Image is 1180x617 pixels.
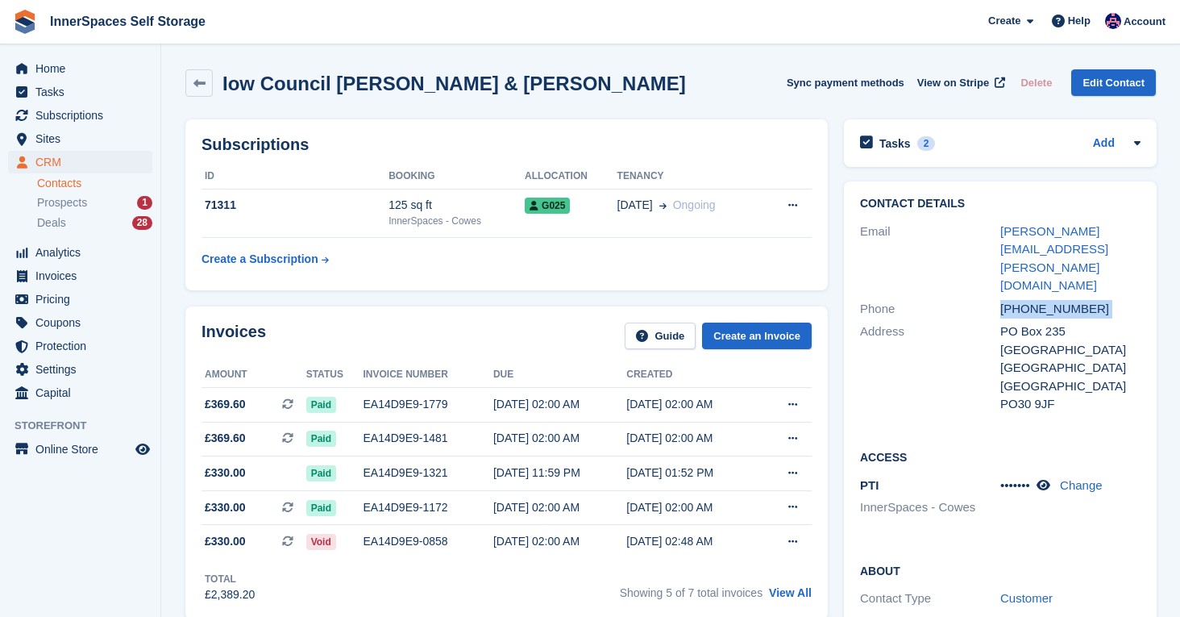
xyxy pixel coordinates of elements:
button: Delete [1014,69,1058,96]
div: EA14D9E9-1172 [364,499,493,516]
div: PO30 9JF [1000,395,1141,414]
span: Deals [37,215,66,231]
span: £369.60 [205,430,246,447]
th: ID [202,164,388,190]
span: G025 [525,198,570,214]
a: InnerSpaces Self Storage [44,8,212,35]
span: Pricing [35,288,132,311]
span: Settings [35,358,132,381]
a: Deals 28 [37,215,152,231]
div: [DATE] 02:00 AM [493,430,626,447]
span: [DATE] [617,197,653,214]
a: menu [8,241,152,264]
a: Create an Invoice [702,323,812,349]
div: [GEOGRAPHIC_DATA] [1000,359,1141,377]
span: Online Store [35,438,132,461]
div: [PHONE_NUMBER] [1000,300,1141,319]
div: Contact Type [860,590,1000,608]
a: menu [8,81,152,103]
div: [DATE] 02:00 AM [626,396,759,413]
th: Created [626,362,759,388]
div: [DATE] 02:00 AM [493,499,626,516]
span: Sites [35,127,132,150]
span: Subscriptions [35,104,132,127]
a: menu [8,127,152,150]
a: menu [8,311,152,334]
a: menu [8,381,152,404]
div: [DATE] 02:00 AM [626,430,759,447]
a: Create a Subscription [202,244,329,274]
h2: Tasks [879,136,911,151]
div: Total [205,572,255,586]
span: Showing 5 of 7 total invoices [620,586,762,599]
a: Guide [625,323,696,349]
div: 2 [917,136,936,151]
span: Create [988,13,1020,29]
a: Preview store [133,440,152,459]
span: ••••••• [1000,478,1030,492]
h2: Iow Council [PERSON_NAME] & [PERSON_NAME] [222,73,686,94]
h2: Invoices [202,323,266,349]
span: Storefront [15,418,160,434]
a: Prospects 1 [37,194,152,211]
div: £2,389.20 [205,586,255,603]
span: £330.00 [205,499,246,516]
div: Email [860,223,1000,295]
a: menu [8,151,152,173]
a: View All [769,586,812,599]
div: [DATE] 02:00 AM [626,499,759,516]
div: EA14D9E9-1779 [364,396,493,413]
div: 125 sq ft [388,197,525,214]
a: menu [8,335,152,357]
span: View on Stripe [917,75,989,91]
span: Ongoing [673,198,716,211]
span: Capital [35,381,132,404]
a: menu [8,57,152,80]
div: Phone [860,300,1000,319]
span: Help [1068,13,1091,29]
div: 28 [132,216,152,230]
h2: Subscriptions [202,135,812,154]
div: [DATE] 02:48 AM [626,533,759,550]
span: Paid [306,465,336,482]
span: Paid [306,500,336,516]
div: [DATE] 02:00 AM [493,396,626,413]
span: £330.00 [205,465,246,482]
th: Amount [202,362,306,388]
span: Tasks [35,81,132,103]
span: Coupons [35,311,132,334]
a: menu [8,265,152,287]
span: £369.60 [205,396,246,413]
span: Protection [35,335,132,357]
div: EA14D9E9-1481 [364,430,493,447]
a: menu [8,358,152,381]
span: Home [35,57,132,80]
div: InnerSpaces - Cowes [388,214,525,228]
div: 71311 [202,197,388,214]
a: Add [1093,135,1115,153]
a: menu [8,288,152,311]
th: Status [306,362,364,388]
span: Paid [306,431,336,447]
h2: About [860,562,1141,578]
span: Paid [306,397,336,413]
div: [DATE] 01:52 PM [626,465,759,482]
a: menu [8,104,152,127]
span: PTI [860,478,879,492]
a: Change [1060,478,1103,492]
a: View on Stripe [911,69,1008,96]
button: Sync payment methods [787,69,904,96]
span: Analytics [35,241,132,264]
div: [GEOGRAPHIC_DATA] [1000,341,1141,360]
span: Invoices [35,265,132,287]
th: Invoice number [364,362,493,388]
div: PO Box 235 [1000,323,1141,341]
th: Due [493,362,626,388]
span: £330.00 [205,533,246,550]
a: Contacts [37,176,152,191]
img: Dominic Hampson [1105,13,1121,29]
div: EA14D9E9-0858 [364,533,493,550]
div: Address [860,323,1000,414]
th: Allocation [525,164,617,190]
a: [PERSON_NAME][EMAIL_ADDRESS][PERSON_NAME][DOMAIN_NAME] [1000,224,1108,293]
